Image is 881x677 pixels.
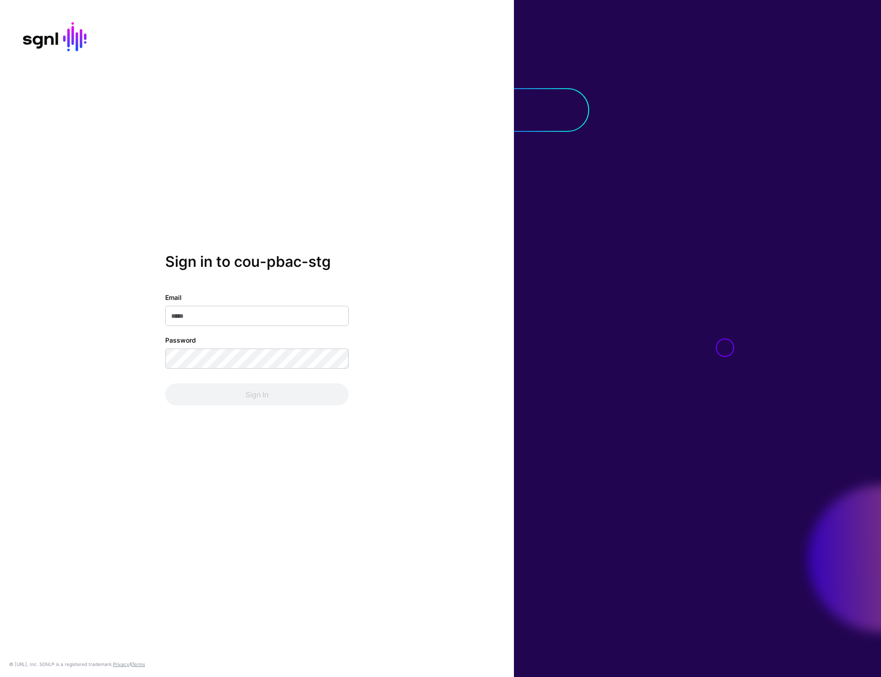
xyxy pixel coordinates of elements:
[165,253,349,271] h2: Sign in to cou-pbac-stg
[132,661,145,667] a: Terms
[113,661,129,667] a: Privacy
[165,293,182,302] label: Email
[165,335,196,345] label: Password
[9,660,145,668] div: © [URL], Inc. SGNL® is a registered trademark. &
